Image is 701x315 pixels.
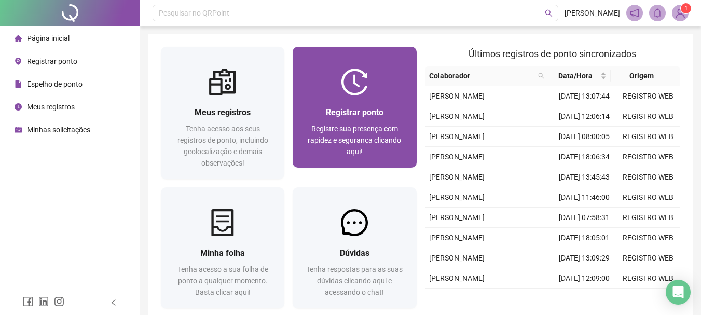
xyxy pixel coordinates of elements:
[15,35,22,42] span: home
[429,274,485,282] span: [PERSON_NAME]
[553,208,616,228] td: [DATE] 07:58:31
[161,47,284,179] a: Meus registrosTenha acesso aos seus registros de ponto, incluindo geolocalização e demais observa...
[616,208,680,228] td: REGISTRO WEB
[684,5,688,12] span: 1
[27,126,90,134] span: Minhas solicitações
[611,66,672,86] th: Origem
[653,8,662,18] span: bell
[630,8,639,18] span: notification
[306,265,403,296] span: Tenha respostas para as suas dúvidas clicando aqui e acessando o chat!
[429,112,485,120] span: [PERSON_NAME]
[553,167,616,187] td: [DATE] 13:45:43
[666,280,691,305] div: Open Intercom Messenger
[553,127,616,147] td: [DATE] 08:00:05
[616,228,680,248] td: REGISTRO WEB
[565,7,620,19] span: [PERSON_NAME]
[616,86,680,106] td: REGISTRO WEB
[27,57,77,65] span: Registrar ponto
[429,92,485,100] span: [PERSON_NAME]
[429,254,485,262] span: [PERSON_NAME]
[293,187,416,308] a: DúvidasTenha respostas para as suas dúvidas clicando aqui e acessando o chat!
[616,106,680,127] td: REGISTRO WEB
[616,147,680,167] td: REGISTRO WEB
[27,103,75,111] span: Meus registros
[429,132,485,141] span: [PERSON_NAME]
[616,127,680,147] td: REGISTRO WEB
[429,213,485,222] span: [PERSON_NAME]
[536,68,546,84] span: search
[38,296,49,307] span: linkedin
[616,167,680,187] td: REGISTRO WEB
[308,125,401,156] span: Registre sua presença com rapidez e segurança clicando aqui!
[429,234,485,242] span: [PERSON_NAME]
[15,58,22,65] span: environment
[553,86,616,106] td: [DATE] 13:07:44
[326,107,383,117] span: Registrar ponto
[548,66,610,86] th: Data/Hora
[27,80,83,88] span: Espelho de ponto
[681,3,691,13] sup: Atualize o seu contato no menu Meus Dados
[553,248,616,268] td: [DATE] 13:09:29
[429,193,485,201] span: [PERSON_NAME]
[340,248,369,258] span: Dúvidas
[616,289,680,309] td: REGISTRO WEB
[15,103,22,111] span: clock-circle
[177,125,268,167] span: Tenha acesso aos seus registros de ponto, incluindo geolocalização e demais observações!
[545,9,553,17] span: search
[27,34,70,43] span: Página inicial
[177,265,268,296] span: Tenha acesso a sua folha de ponto a qualquer momento. Basta clicar aqui!
[469,48,636,59] span: Últimos registros de ponto sincronizados
[429,70,534,81] span: Colaborador
[553,147,616,167] td: [DATE] 18:06:34
[672,5,688,21] img: 95045
[616,268,680,289] td: REGISTRO WEB
[616,248,680,268] td: REGISTRO WEB
[538,73,544,79] span: search
[616,187,680,208] td: REGISTRO WEB
[110,299,117,306] span: left
[200,248,245,258] span: Minha folha
[15,80,22,88] span: file
[15,126,22,133] span: schedule
[161,187,284,308] a: Minha folhaTenha acesso a sua folha de ponto a qualquer momento. Basta clicar aqui!
[553,106,616,127] td: [DATE] 12:06:14
[553,228,616,248] td: [DATE] 18:05:01
[553,268,616,289] td: [DATE] 12:09:00
[553,70,598,81] span: Data/Hora
[54,296,64,307] span: instagram
[23,296,33,307] span: facebook
[429,153,485,161] span: [PERSON_NAME]
[429,173,485,181] span: [PERSON_NAME]
[553,289,616,309] td: [DATE] 08:00:15
[195,107,251,117] span: Meus registros
[553,187,616,208] td: [DATE] 11:46:00
[293,47,416,168] a: Registrar pontoRegistre sua presença com rapidez e segurança clicando aqui!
